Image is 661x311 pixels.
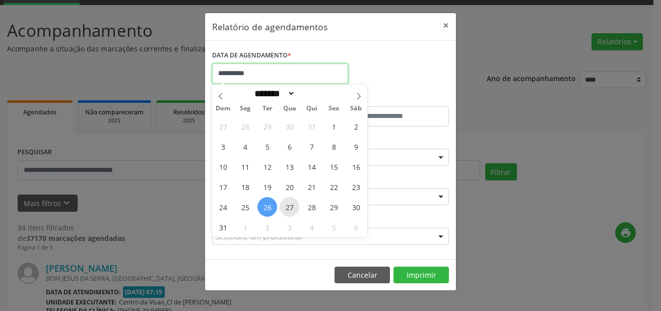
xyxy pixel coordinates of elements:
span: Agosto 25, 2025 [235,197,255,217]
span: Agosto 21, 2025 [302,177,321,197]
span: Agosto 8, 2025 [324,137,344,156]
span: Julho 30, 2025 [280,116,299,136]
span: Agosto 27, 2025 [280,197,299,217]
span: Agosto 15, 2025 [324,157,344,176]
span: Sex [323,105,345,112]
span: Setembro 2, 2025 [257,217,277,237]
span: Agosto 31, 2025 [213,217,233,237]
span: Agosto 19, 2025 [257,177,277,197]
span: Agosto 26, 2025 [257,197,277,217]
span: Agosto 10, 2025 [213,157,233,176]
span: Agosto 18, 2025 [235,177,255,197]
span: Ter [256,105,279,112]
label: DATA DE AGENDAMENTO [212,48,291,64]
span: Agosto 12, 2025 [257,157,277,176]
span: Qua [279,105,301,112]
span: Agosto 30, 2025 [346,197,366,217]
span: Agosto 1, 2025 [324,116,344,136]
span: Setembro 4, 2025 [302,217,321,237]
span: Agosto 2, 2025 [346,116,366,136]
span: Agosto 29, 2025 [324,197,344,217]
button: Imprimir [393,267,449,284]
span: Agosto 11, 2025 [235,157,255,176]
span: Dom [212,105,234,112]
span: Seg [234,105,256,112]
span: Julho 31, 2025 [302,116,321,136]
select: Month [251,88,295,99]
span: Agosto 7, 2025 [302,137,321,156]
span: Agosto 3, 2025 [213,137,233,156]
input: Year [295,88,328,99]
span: Agosto 9, 2025 [346,137,366,156]
span: Julho 27, 2025 [213,116,233,136]
span: Setembro 6, 2025 [346,217,366,237]
span: Julho 29, 2025 [257,116,277,136]
span: Agosto 28, 2025 [302,197,321,217]
label: ATÉ [333,91,449,106]
span: Setembro 3, 2025 [280,217,299,237]
span: Agosto 6, 2025 [280,137,299,156]
span: Selecione um profissional [216,231,302,242]
span: Agosto 23, 2025 [346,177,366,197]
span: Agosto 24, 2025 [213,197,233,217]
span: Agosto 13, 2025 [280,157,299,176]
span: Agosto 5, 2025 [257,137,277,156]
h5: Relatório de agendamentos [212,20,327,33]
span: Agosto 22, 2025 [324,177,344,197]
span: Agosto 17, 2025 [213,177,233,197]
span: Qui [301,105,323,112]
span: Agosto 20, 2025 [280,177,299,197]
button: Cancelar [335,267,390,284]
button: Close [436,13,456,38]
span: Setembro 5, 2025 [324,217,344,237]
span: Agosto 4, 2025 [235,137,255,156]
span: Agosto 14, 2025 [302,157,321,176]
span: Setembro 1, 2025 [235,217,255,237]
span: Sáb [345,105,367,112]
span: Agosto 16, 2025 [346,157,366,176]
span: Julho 28, 2025 [235,116,255,136]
